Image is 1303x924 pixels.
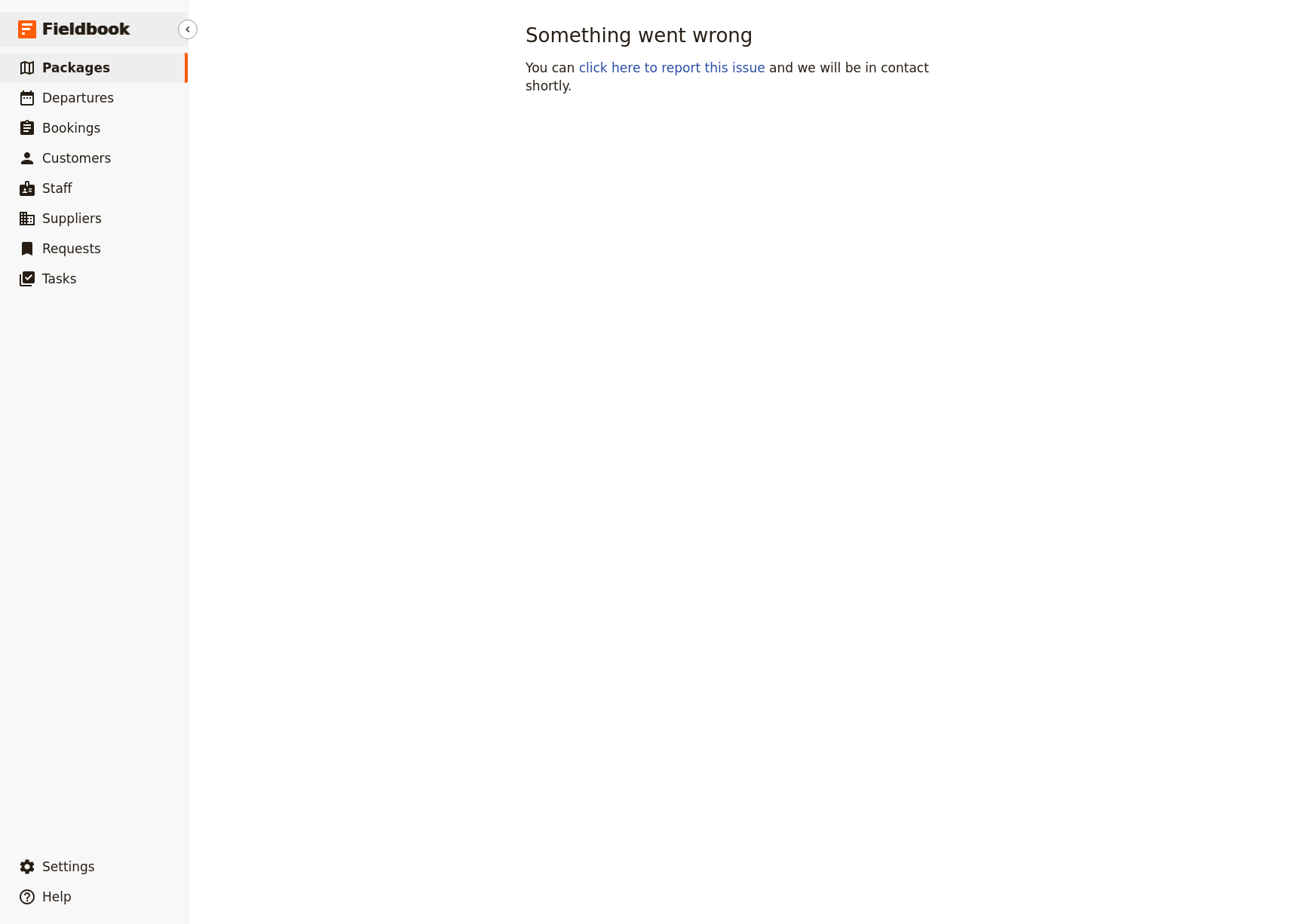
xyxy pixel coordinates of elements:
[42,18,130,41] span: Fieldbook
[526,59,966,95] p: You can and we will be in contact shortly.
[42,151,111,166] span: Customers
[42,889,72,904] span: Help
[178,20,198,39] button: Hide menu
[42,121,100,136] span: Bookings
[42,90,114,106] span: Departures
[42,60,110,75] span: Packages
[42,241,101,256] span: Requests
[42,211,102,226] span: Suppliers
[42,181,72,196] span: Staff
[526,24,966,47] h1: Something went wrong
[42,859,95,874] span: Settings
[579,60,765,75] a: click here to report this issue
[42,271,77,286] span: Tasks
